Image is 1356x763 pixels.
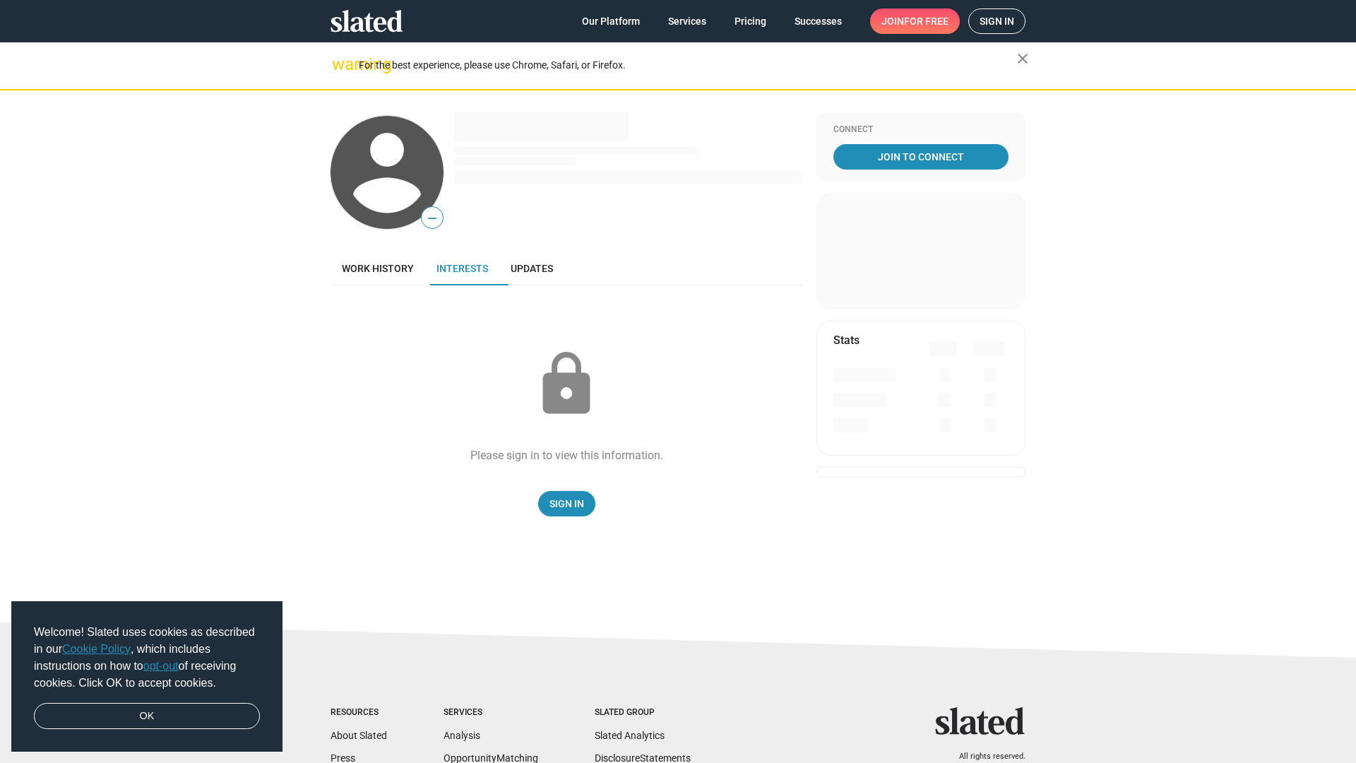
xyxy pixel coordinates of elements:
span: — [422,209,443,227]
a: opt-out [143,660,179,672]
a: Cookie Policy [62,643,131,655]
a: Sign in [968,8,1025,34]
a: Updates [499,252,564,285]
div: Slated Group [595,707,691,718]
div: Resources [331,707,387,718]
a: Successes [783,8,853,34]
span: Updates [511,263,553,274]
span: Join To Connect [836,144,1006,170]
span: Pricing [734,8,766,34]
span: Join [881,8,948,34]
span: for free [904,8,948,34]
span: Interests [436,263,488,274]
a: Sign In [538,491,595,516]
mat-icon: lock [531,349,602,420]
a: Services [657,8,718,34]
span: Welcome! Slated uses cookies as described in our , which includes instructions on how to of recei... [34,624,260,692]
div: Please sign in to view this information. [470,448,663,463]
span: Sign In [549,491,584,516]
span: Successes [795,8,842,34]
a: dismiss cookie message [34,703,260,730]
span: Sign in [980,9,1014,33]
a: Joinfor free [870,8,960,34]
div: Services [444,707,538,718]
div: For the best experience, please use Chrome, Safari, or Firefox. [359,56,1017,75]
a: Slated Analytics [595,730,665,741]
a: Work history [331,252,425,285]
a: Analysis [444,730,480,741]
span: Services [668,8,706,34]
mat-icon: close [1014,50,1031,67]
span: Work history [342,263,414,274]
div: cookieconsent [11,601,282,752]
a: About Slated [331,730,387,741]
mat-card-title: Stats [833,333,860,348]
div: Connect [833,124,1009,136]
a: Pricing [723,8,778,34]
a: Our Platform [571,8,651,34]
a: Join To Connect [833,144,1009,170]
mat-icon: warning [332,56,349,73]
a: Interests [425,252,499,285]
span: Our Platform [582,8,640,34]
